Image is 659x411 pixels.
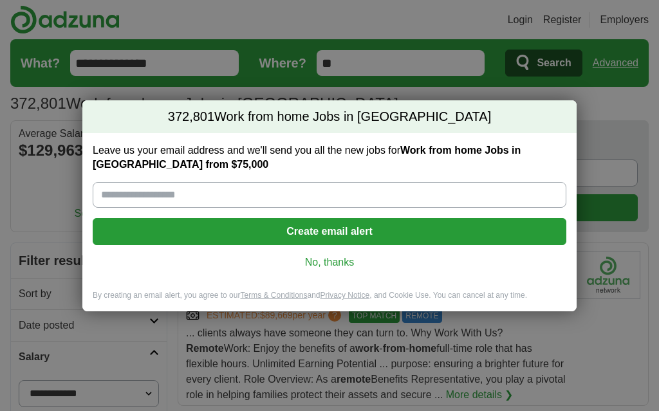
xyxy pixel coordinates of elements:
[93,218,566,245] button: Create email alert
[320,291,370,300] a: Privacy Notice
[93,143,566,172] label: Leave us your email address and we'll send you all the new jobs for
[103,255,556,269] a: No, thanks
[240,291,307,300] a: Terms & Conditions
[82,100,577,134] h2: Work from home Jobs in [GEOGRAPHIC_DATA]
[168,108,214,126] span: 372,801
[82,290,577,311] div: By creating an email alert, you agree to our and , and Cookie Use. You can cancel at any time.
